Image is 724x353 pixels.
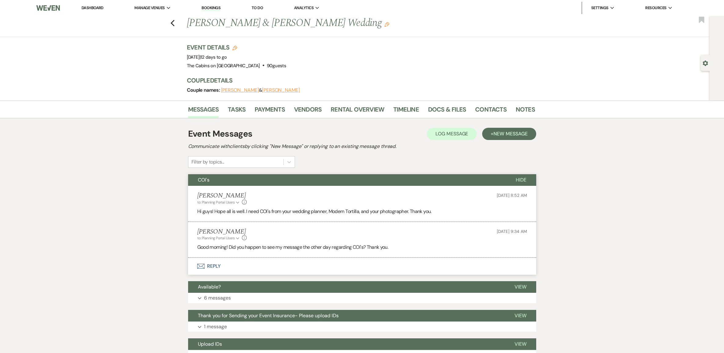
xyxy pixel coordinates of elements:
span: Upload IDs [198,341,222,347]
a: Bookings [202,5,220,11]
h3: Couple Details [187,76,529,85]
button: Upload IDs [188,338,505,350]
button: COI's [188,174,506,186]
p: 1 message [204,323,227,331]
button: View [505,281,536,293]
span: New Message [493,131,527,137]
p: 6 messages [204,294,231,302]
span: [DATE] [187,54,227,60]
a: Vendors [294,105,322,118]
p: Hi guys! Hope all is well. I need COI's from your wedding planner, Modern Tortilla, and your phot... [197,208,527,215]
button: [PERSON_NAME] [262,88,300,93]
button: [PERSON_NAME] [221,88,259,93]
button: Hide [506,174,536,186]
button: 6 messages [188,293,536,303]
button: to: Planning Portal Users [197,235,241,241]
span: View [515,284,526,290]
a: Notes [516,105,535,118]
span: Resources [645,5,666,11]
a: Contacts [475,105,507,118]
button: to: Planning Portal Users [197,200,241,205]
h1: [PERSON_NAME] & [PERSON_NAME] Wedding [187,16,460,31]
button: Reply [188,258,536,275]
button: Open lead details [703,60,708,66]
span: The Cabins on [GEOGRAPHIC_DATA] [187,63,260,69]
a: Docs & Files [428,105,466,118]
span: to: Planning Portal Users [197,236,235,241]
span: to: Planning Portal Users [197,200,235,205]
span: & [221,87,300,93]
span: View [515,341,526,347]
span: 90 guests [267,63,286,69]
a: Payments [255,105,285,118]
a: Timeline [393,105,419,118]
button: Available? [188,281,505,293]
a: Dashboard [82,5,104,10]
button: Log Message [427,128,477,140]
span: 12 days to go [201,54,227,60]
img: Weven Logo [36,2,60,14]
button: 1 message [188,322,536,332]
span: Manage Venues [134,5,165,11]
button: +New Message [482,128,536,140]
span: Log Message [435,131,468,137]
span: [DATE] 9:34 AM [497,229,527,234]
span: Analytics [294,5,314,11]
span: | [200,54,227,60]
span: Hide [516,177,526,183]
button: View [505,338,536,350]
span: Settings [591,5,609,11]
h5: [PERSON_NAME] [197,228,247,236]
span: [DATE] 8:52 AM [497,193,527,198]
a: Rental Overview [331,105,384,118]
a: Messages [188,105,219,118]
h3: Event Details [187,43,286,52]
span: Available? [198,284,221,290]
p: Good morning! Did you happen to see my message the other day regarding COI's? Thank you. [197,243,527,251]
a: To Do [252,5,263,10]
span: View [515,312,526,319]
h1: Event Messages [188,127,253,140]
h5: [PERSON_NAME] [197,192,247,200]
span: Couple names: [187,87,221,93]
a: Tasks [228,105,246,118]
button: View [505,310,536,322]
span: COI's [198,177,209,183]
span: Thank you for Sending your Event Insurance- Please upload IDs [198,312,339,319]
h2: Communicate with clients by clicking "New Message" or replying to an existing message thread. [188,143,536,150]
div: Filter by topics... [191,158,224,166]
button: Edit [384,21,389,27]
button: Thank you for Sending your Event Insurance- Please upload IDs [188,310,505,322]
